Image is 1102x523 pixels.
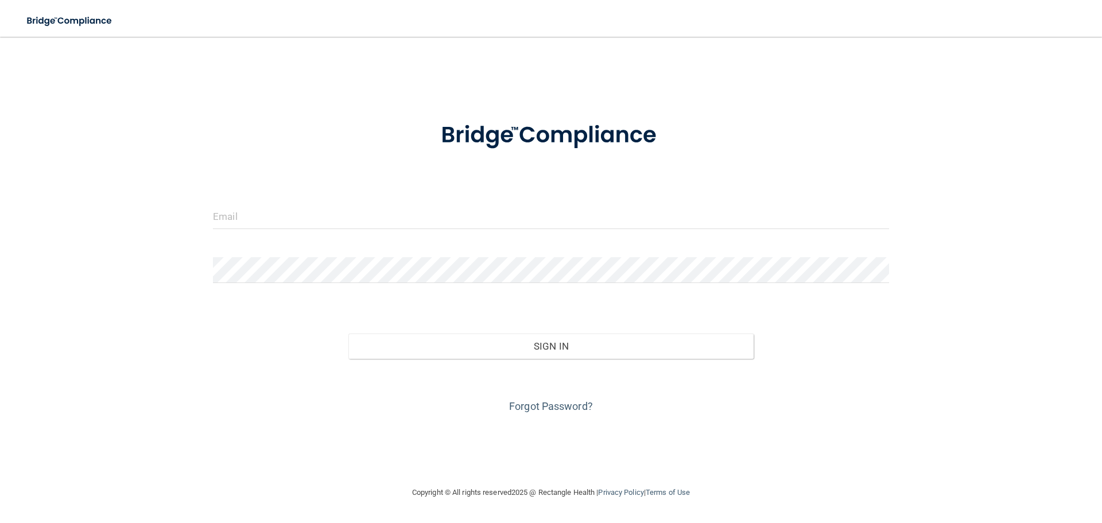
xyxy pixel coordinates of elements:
[509,400,593,412] a: Forgot Password?
[342,474,760,511] div: Copyright © All rights reserved 2025 @ Rectangle Health | |
[417,106,685,165] img: bridge_compliance_login_screen.278c3ca4.svg
[213,203,889,229] input: Email
[17,9,123,33] img: bridge_compliance_login_screen.278c3ca4.svg
[348,334,754,359] button: Sign In
[598,488,643,497] a: Privacy Policy
[646,488,690,497] a: Terms of Use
